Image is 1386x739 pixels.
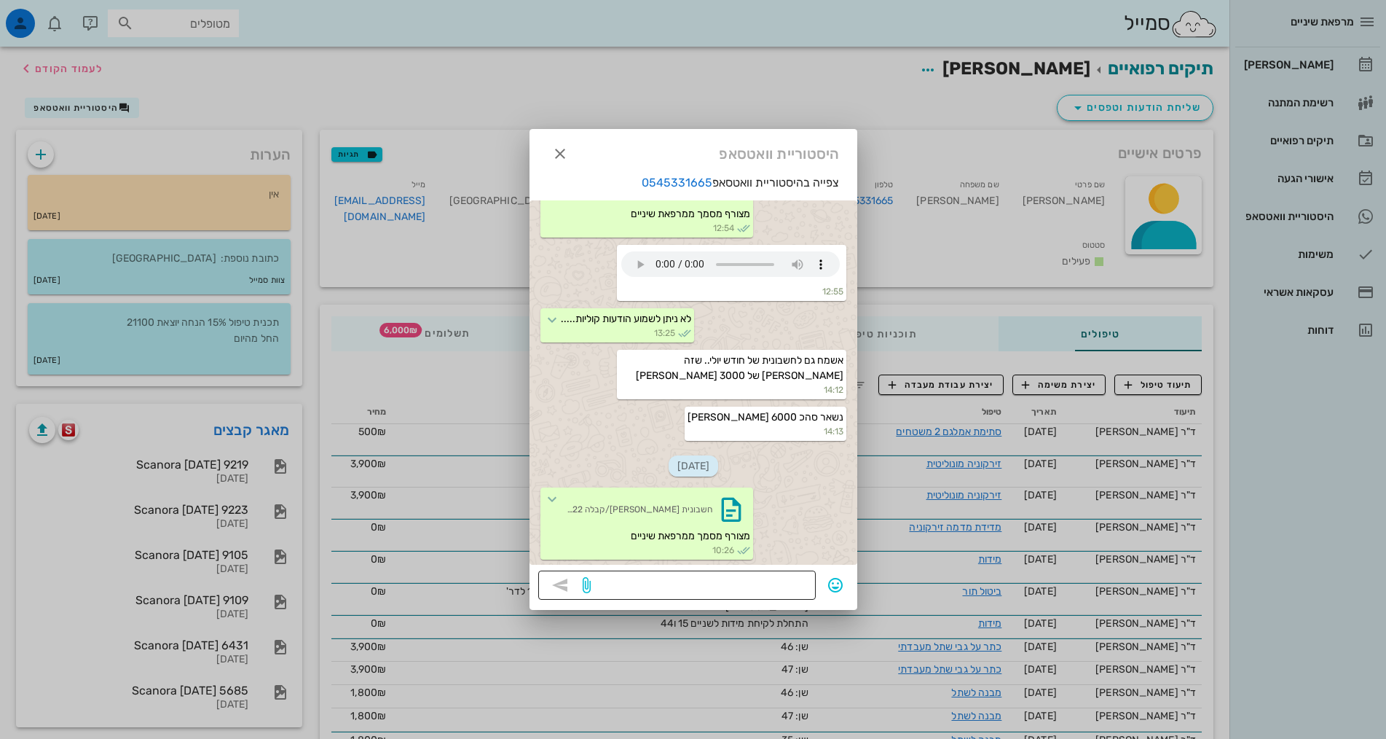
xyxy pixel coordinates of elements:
span: נשאר סהכ 6000 [PERSON_NAME] [688,411,843,423]
span: 12:54 [713,222,734,235]
span: מצורף מסמך ממרפאת שיניים [631,530,750,542]
span: מצורף מסמך ממרפאת שיניים [631,208,750,220]
a: 0545331665 [642,176,712,189]
span: לא ניתן לשמוע הודעות קוליות..... [561,313,691,325]
div: היסטוריית וואטסאפ [529,129,857,174]
div: חשבונית [PERSON_NAME]/קבלה 6622 [567,504,712,516]
p: צפייה בהיסטוריית וואטסאפ [529,174,857,192]
small: 12:55 [620,285,843,298]
small: 14:12 [620,383,843,396]
span: 13:25 [654,327,675,340]
span: 10:26 [712,544,734,557]
small: 14:13 [688,425,843,438]
span: [DATE] [669,455,718,477]
span: אשמח גם לחשבונית של חודש יולי.. שזה [PERSON_NAME] של 3000 [PERSON_NAME] [636,354,843,382]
